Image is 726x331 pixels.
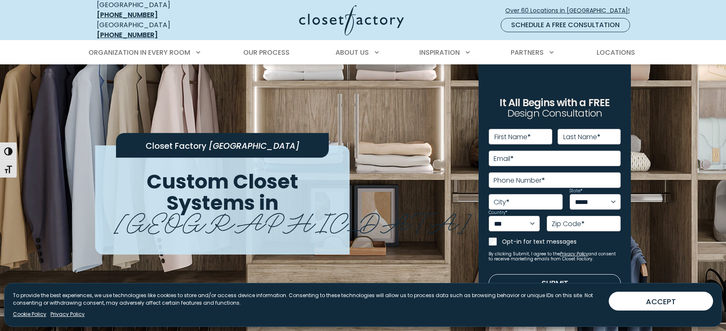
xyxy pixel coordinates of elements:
span: Inspiration [419,48,460,57]
label: Zip Code [552,221,585,227]
img: Closet Factory Logo [299,5,404,36]
label: Country [489,211,507,215]
a: Privacy Policy [50,311,85,318]
label: Phone Number [494,177,545,184]
label: Email [494,155,514,162]
a: [PHONE_NUMBER] [97,30,158,40]
span: [GEOGRAPHIC_DATA] [209,140,300,152]
span: Partners [511,48,544,57]
div: [GEOGRAPHIC_DATA] [97,20,218,40]
label: State [570,189,582,193]
a: [PHONE_NUMBER] [97,10,158,20]
label: Last Name [563,134,600,140]
span: Organization in Every Room [88,48,190,57]
span: [GEOGRAPHIC_DATA] [114,201,471,239]
span: Design Consultation [507,107,602,120]
label: Opt-in for text messages [502,237,621,246]
a: Over 60 Locations in [GEOGRAPHIC_DATA]! [505,3,637,18]
span: Closet Factory [146,140,207,152]
label: City [494,199,509,206]
span: Locations [597,48,635,57]
span: It All Begins with a FREE [499,96,610,109]
button: Submit [489,274,621,293]
a: Schedule a Free Consultation [501,18,630,32]
a: Cookie Policy [13,311,46,318]
nav: Primary Menu [83,41,643,64]
button: ACCEPT [609,292,713,311]
span: About Us [335,48,369,57]
span: Over 60 Locations in [GEOGRAPHIC_DATA]! [505,6,636,15]
small: By clicking Submit, I agree to the and consent to receive marketing emails from Closet Factory. [489,252,621,262]
a: Privacy Policy [560,251,588,257]
span: Custom Closet Systems in [146,168,298,217]
p: To provide the best experiences, we use technologies like cookies to store and/or access device i... [13,292,602,307]
span: Our Process [243,48,290,57]
label: First Name [494,134,531,140]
